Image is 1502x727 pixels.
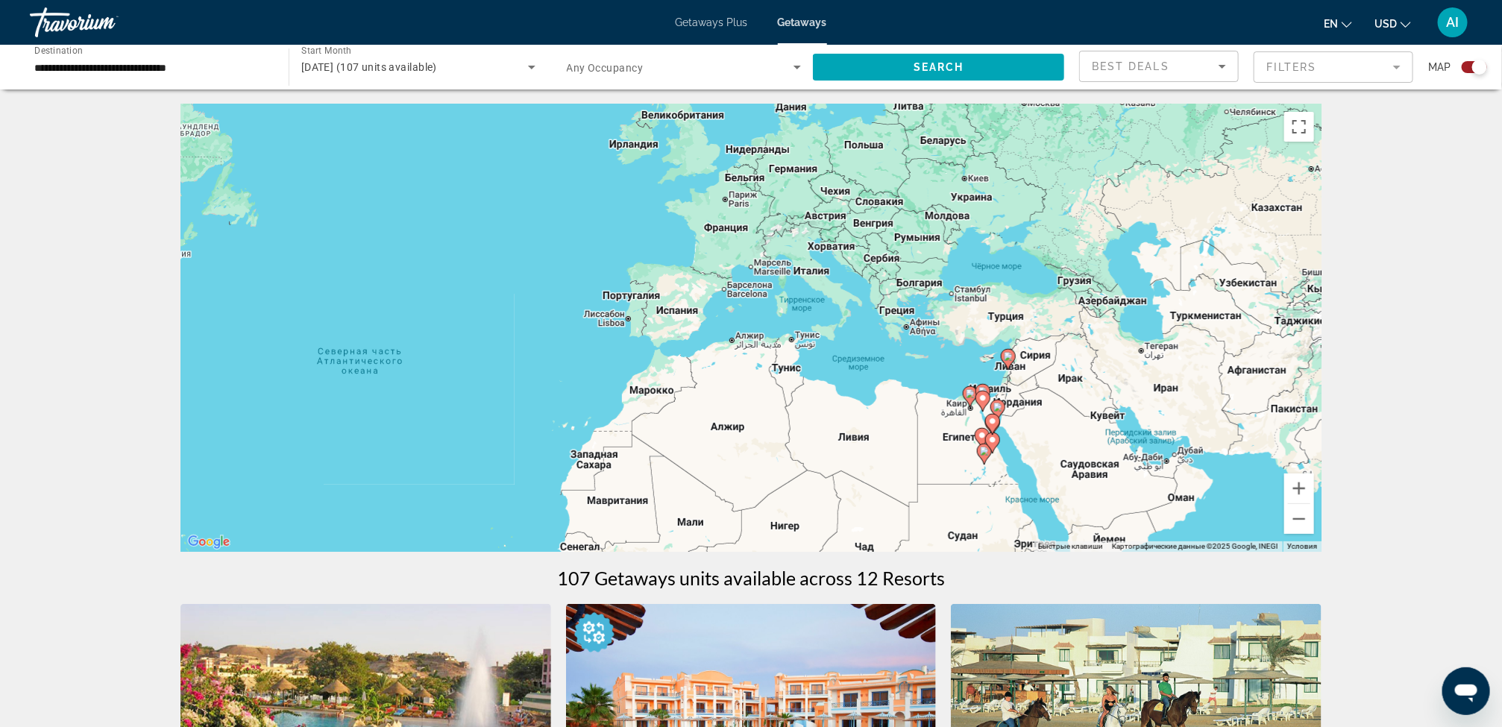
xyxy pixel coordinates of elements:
[1374,18,1397,30] span: USD
[1092,60,1169,72] span: Best Deals
[1112,542,1278,550] span: Картографические данные ©2025 Google, INEGI
[1284,504,1314,534] button: Уменьшить
[301,46,351,57] span: Start Month
[1428,57,1451,78] span: Map
[1092,57,1226,75] mat-select: Sort by
[914,61,964,73] span: Search
[1284,112,1314,142] button: Включить полноэкранный режим
[567,62,644,74] span: Any Occupancy
[1287,542,1317,550] a: Условия (ссылка откроется в новой вкладке)
[184,532,233,552] a: Открыть эту область в Google Картах (в новом окне)
[301,61,437,73] span: [DATE] (107 units available)
[778,16,827,28] a: Getaways
[1254,51,1413,84] button: Filter
[184,532,233,552] img: Google
[676,16,748,28] a: Getaways Plus
[30,3,179,42] a: Travorium
[1374,13,1411,34] button: Change currency
[1324,13,1352,34] button: Change language
[557,567,945,589] h1: 107 Getaways units available across 12 Resorts
[1284,473,1314,503] button: Увеличить
[1442,667,1490,715] iframe: Кнопка запуска окна обмена сообщениями
[1447,15,1459,30] span: AI
[34,45,83,56] span: Destination
[1324,18,1338,30] span: en
[813,54,1064,81] button: Search
[1038,541,1103,552] button: Быстрые клавиши
[1433,7,1472,38] button: User Menu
